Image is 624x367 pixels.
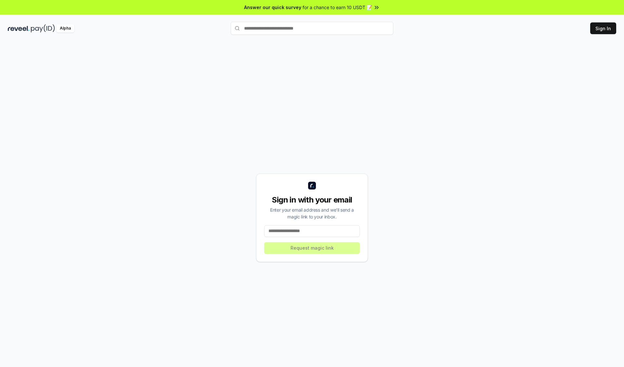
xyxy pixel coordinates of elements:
img: reveel_dark [8,24,30,33]
span: Answer our quick survey [244,4,301,11]
img: pay_id [31,24,55,33]
img: logo_small [308,182,316,190]
span: for a chance to earn 10 USDT 📝 [303,4,372,11]
div: Alpha [56,24,74,33]
div: Sign in with your email [264,195,360,205]
button: Sign In [590,22,616,34]
div: Enter your email address and we’ll send a magic link to your inbox. [264,206,360,220]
